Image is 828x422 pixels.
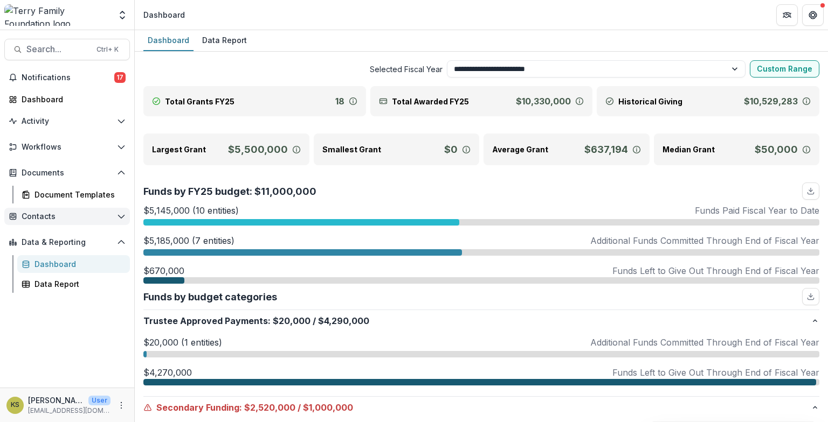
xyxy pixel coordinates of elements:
p: Total Awarded FY25 [392,96,469,107]
button: download [802,288,819,305]
span: / [298,401,301,414]
p: $4,270,000 [143,366,192,379]
p: $10,330,000 [516,95,571,108]
p: Funds Paid Fiscal Year to Date [695,204,819,217]
button: More [115,399,128,412]
a: Document Templates [17,186,130,203]
div: Data Report [198,32,251,48]
p: Funds Left to Give Out Through End of Fiscal Year [612,366,819,379]
span: $20,000 [273,314,310,327]
span: Activity [22,117,113,126]
div: Kathleen Shaw [11,402,19,409]
span: Workflows [22,143,113,152]
button: Open Data & Reporting [4,234,130,251]
p: Median Grant [663,144,715,155]
span: Data & Reporting [22,238,113,247]
button: Search... [4,39,130,60]
span: Search... [26,44,90,54]
div: Dashboard [22,94,121,105]
p: Funds Left to Give Out Through End of Fiscal Year [612,264,819,277]
p: $50,000 [755,142,798,157]
p: 18 [335,95,344,108]
p: [PERSON_NAME] [28,395,84,406]
p: Historical Giving [618,96,682,107]
button: Get Help [802,4,824,26]
p: $10,529,283 [744,95,798,108]
p: $670,000 [143,264,184,277]
button: Custom Range [750,60,819,78]
p: Funds by budget categories [143,290,277,304]
a: Data Report [17,275,130,293]
span: Contacts [22,212,113,221]
button: Trustee Approved Payments:$20,000/$4,290,000 [143,310,819,332]
div: Dashboard [34,258,121,270]
button: Open Contacts [4,208,130,225]
p: Total Grants FY25 [165,96,234,107]
p: Additional Funds Committed Through End of Fiscal Year [590,234,819,247]
nav: breadcrumb [139,7,189,23]
button: Notifications17 [4,69,130,86]
div: Dashboard [143,32,194,48]
p: User [88,396,111,405]
button: Secondary Funding:$2,520,000/$1,000,000 [143,397,819,418]
div: Data Report [34,278,121,290]
p: $5,145,000 (10 entities) [143,204,239,217]
p: $5,185,000 (7 entities) [143,234,234,247]
button: Partners [776,4,798,26]
button: download [802,182,819,200]
p: Largest Grant [152,144,206,155]
p: $637,194 [584,142,628,157]
button: Open Documents [4,164,130,181]
p: $0 [444,142,458,157]
span: / [313,314,316,327]
span: Notifications [22,73,114,82]
p: Average Grant [492,144,548,155]
button: Open entity switcher [115,4,130,26]
div: Document Templates [34,189,121,200]
span: Selected Fiscal Year [143,64,443,75]
span: Documents [22,168,113,178]
p: $5,500,000 [228,142,288,157]
div: Dashboard [143,9,185,20]
p: Funds by FY25 budget: $11,000,000 [143,184,316,199]
p: Smallest Grant [322,144,381,155]
img: Terry Family Foundation logo [4,4,111,26]
a: Dashboard [143,30,194,51]
span: 17 [114,72,126,83]
a: Data Report [198,30,251,51]
a: Dashboard [4,90,130,108]
p: [EMAIL_ADDRESS][DOMAIN_NAME] [28,406,111,416]
p: Secondary Funding : $1,000,000 [143,401,811,414]
a: Dashboard [17,255,130,273]
span: $2,520,000 [244,401,295,414]
p: Additional Funds Committed Through End of Fiscal Year [590,336,819,349]
p: $20,000 (1 entities) [143,336,222,349]
div: Ctrl + K [94,44,121,55]
p: Trustee Approved Payments : $4,290,000 [143,314,811,327]
button: Open Activity [4,112,130,130]
div: Trustee Approved Payments:$20,000/$4,290,000 [143,332,819,396]
button: Open Workflows [4,138,130,156]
